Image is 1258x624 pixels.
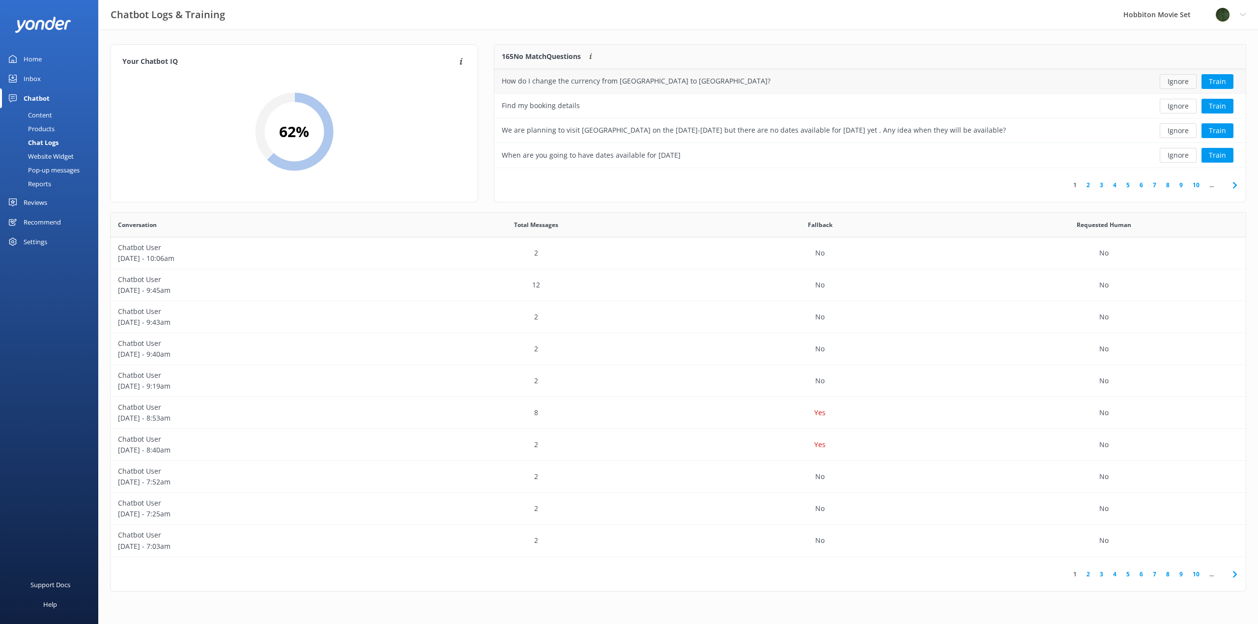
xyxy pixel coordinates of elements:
[111,461,1246,493] div: row
[514,220,558,229] span: Total Messages
[122,57,457,67] h4: Your Chatbot IQ
[815,503,825,514] p: No
[118,541,387,552] p: [DATE] - 7:03am
[118,317,387,328] p: [DATE] - 9:43am
[118,370,387,381] p: Chatbot User
[1148,569,1161,579] a: 7
[24,88,50,108] div: Chatbot
[808,220,832,229] span: Fallback
[111,7,225,23] h3: Chatbot Logs & Training
[532,280,540,290] p: 12
[118,498,387,509] p: Chatbot User
[1160,99,1197,113] button: Ignore
[1160,123,1197,138] button: Ignore
[1201,74,1233,89] button: Train
[1095,180,1108,190] a: 3
[1201,148,1233,163] button: Train
[1108,180,1121,190] a: 4
[1095,569,1108,579] a: 3
[1082,569,1095,579] a: 2
[534,407,538,418] p: 8
[118,338,387,349] p: Chatbot User
[1204,180,1219,190] span: ...
[815,375,825,386] p: No
[111,269,1246,301] div: row
[1121,569,1135,579] a: 5
[6,149,98,163] a: Website Widget
[494,118,1246,143] div: row
[24,212,61,232] div: Recommend
[1099,503,1109,514] p: No
[118,253,387,264] p: [DATE] - 10:06am
[6,177,98,191] a: Reports
[1201,99,1233,113] button: Train
[1068,180,1082,190] a: 1
[534,343,538,354] p: 2
[6,136,58,149] div: Chat Logs
[6,108,52,122] div: Content
[1099,280,1109,290] p: No
[1174,180,1188,190] a: 9
[43,595,57,614] div: Help
[6,108,98,122] a: Content
[534,375,538,386] p: 2
[6,163,80,177] div: Pop-up messages
[118,242,387,253] p: Chatbot User
[1099,407,1109,418] p: No
[1082,180,1095,190] a: 2
[1068,569,1082,579] a: 1
[494,69,1246,168] div: grid
[1077,220,1131,229] span: Requested Human
[815,471,825,482] p: No
[118,349,387,360] p: [DATE] - 9:40am
[534,503,538,514] p: 2
[118,434,387,445] p: Chatbot User
[502,100,580,111] div: Find my booking details
[1135,569,1148,579] a: 6
[118,306,387,317] p: Chatbot User
[111,397,1246,429] div: row
[815,312,825,322] p: No
[118,220,157,229] span: Conversation
[24,69,41,88] div: Inbox
[1148,180,1161,190] a: 7
[111,493,1246,525] div: row
[1201,123,1233,138] button: Train
[1135,180,1148,190] a: 6
[24,49,42,69] div: Home
[815,280,825,290] p: No
[279,120,309,143] h2: 62 %
[111,429,1246,461] div: row
[815,535,825,546] p: No
[1121,180,1135,190] a: 5
[111,237,1246,269] div: row
[6,122,55,136] div: Products
[6,177,51,191] div: Reports
[502,150,681,161] div: When are you going to have dates available for [DATE]
[534,471,538,482] p: 2
[494,143,1246,168] div: row
[502,51,581,62] p: 165 No Match Questions
[1188,180,1204,190] a: 10
[118,445,387,455] p: [DATE] - 8:40am
[1099,535,1109,546] p: No
[814,407,826,418] p: Yes
[111,301,1246,333] div: row
[118,466,387,477] p: Chatbot User
[118,381,387,392] p: [DATE] - 9:19am
[502,76,771,86] div: How do I change the currency from [GEOGRAPHIC_DATA] to [GEOGRAPHIC_DATA]?
[534,439,538,450] p: 2
[1174,569,1188,579] a: 9
[118,274,387,285] p: Chatbot User
[111,237,1246,557] div: grid
[1099,471,1109,482] p: No
[534,248,538,258] p: 2
[534,312,538,322] p: 2
[1099,248,1109,258] p: No
[1161,180,1174,190] a: 8
[118,402,387,413] p: Chatbot User
[1108,569,1121,579] a: 4
[1099,312,1109,322] p: No
[118,477,387,487] p: [DATE] - 7:52am
[1099,343,1109,354] p: No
